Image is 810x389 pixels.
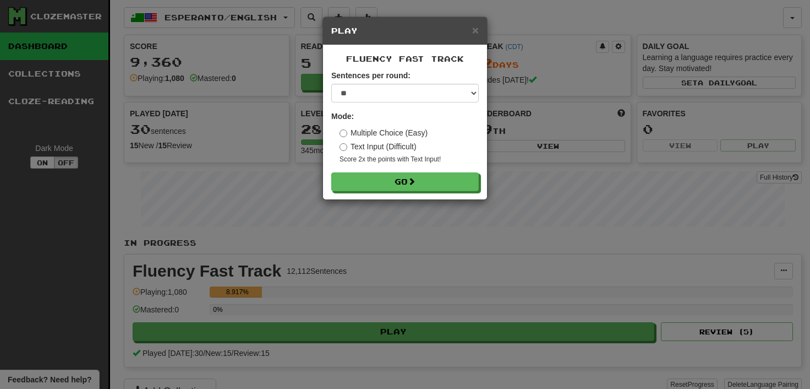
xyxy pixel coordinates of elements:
[340,143,347,151] input: Text Input (Difficult)
[472,24,479,36] button: Close
[346,54,464,63] span: Fluency Fast Track
[340,127,428,138] label: Multiple Choice (Easy)
[331,70,411,81] label: Sentences per round:
[340,141,417,152] label: Text Input (Difficult)
[331,25,479,36] h5: Play
[472,24,479,36] span: ×
[331,172,479,191] button: Go
[340,129,347,137] input: Multiple Choice (Easy)
[340,155,479,164] small: Score 2x the points with Text Input !
[331,112,354,121] strong: Mode:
